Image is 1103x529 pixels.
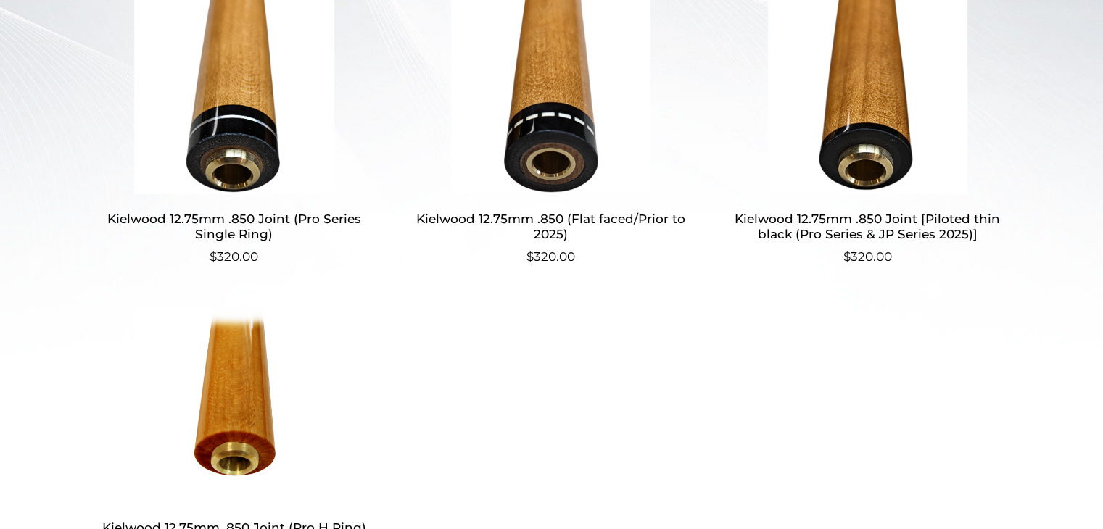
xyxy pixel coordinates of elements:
[94,307,376,502] img: Kielwood 12.75mm .850 Joint (Pro H Ring)
[526,249,534,264] span: $
[210,249,258,264] bdi: 320.00
[727,206,1009,248] h2: Kielwood 12.75mm .850 Joint [Piloted thin black (Pro Series & JP Series 2025)]
[210,249,217,264] span: $
[410,206,692,248] h2: Kielwood 12.75mm .850 (Flat faced/Prior to 2025)
[843,249,892,264] bdi: 320.00
[843,249,851,264] span: $
[94,206,376,248] h2: Kielwood 12.75mm .850 Joint (Pro Series Single Ring)
[526,249,575,264] bdi: 320.00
